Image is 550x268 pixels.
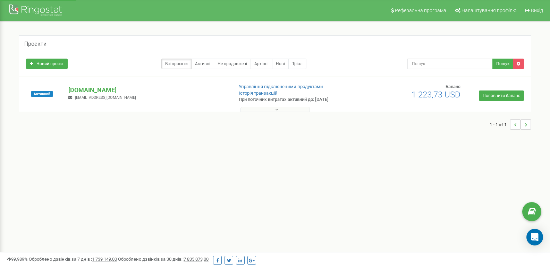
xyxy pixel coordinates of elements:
[239,84,323,89] a: Управління підключеними продуктами
[490,119,510,130] span: 1 - 1 of 1
[92,257,117,262] u: 1 739 149,00
[118,257,209,262] span: Оброблено дзвінків за 30 днів :
[68,86,227,95] p: [DOMAIN_NAME]
[407,59,493,69] input: Пошук
[288,59,306,69] a: Тріал
[490,112,531,137] nav: ...
[239,90,278,96] a: Історія транзакцій
[412,90,460,100] span: 1 223,73 USD
[24,41,46,47] h5: Проєкти
[526,229,543,245] div: Open Intercom Messenger
[161,59,192,69] a: Всі проєкти
[214,59,251,69] a: Не продовжені
[184,257,209,262] u: 7 835 073,00
[239,96,355,103] p: При поточних витратах активний до: [DATE]
[272,59,289,69] a: Нові
[479,90,524,101] a: Поповнити баланс
[191,59,214,69] a: Активні
[531,8,543,13] span: Вихід
[395,8,446,13] span: Реферальна програма
[29,257,117,262] span: Оброблено дзвінків за 7 днів :
[26,59,68,69] a: Новий проєкт
[492,59,513,69] button: Пошук
[31,91,53,97] span: Активний
[446,84,460,89] span: Баланс
[462,8,516,13] span: Налаштування профілю
[7,257,28,262] span: 99,989%
[251,59,272,69] a: Архівні
[75,95,136,100] span: [EMAIL_ADDRESS][DOMAIN_NAME]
